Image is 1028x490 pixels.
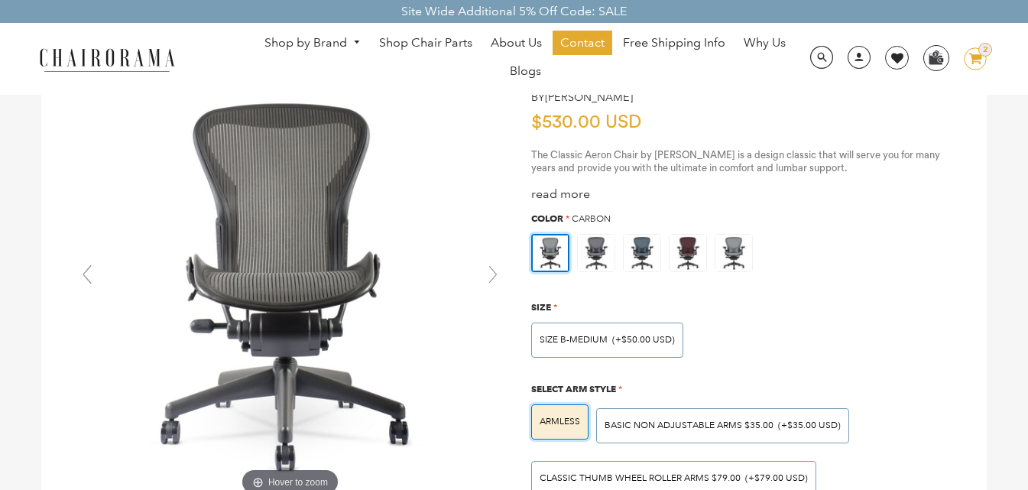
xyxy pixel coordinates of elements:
[736,31,793,55] a: Why Us
[572,213,611,225] span: Carbon
[670,235,706,271] img: https://apo-admin.mageworx.com/front/img/chairorama.myshopify.com/f0a8248bab2644c909809aada6fe08d...
[531,383,616,394] span: Select Arm Style
[531,301,551,313] span: Size
[531,113,641,131] span: $530.00 USD
[745,474,808,483] span: (+$79.00 USD)
[502,59,549,83] a: Blogs
[72,274,508,288] a: Classic Aeron Chair (Renewed) - chairoramaHover to zoom
[257,31,368,55] a: Shop by Brand
[715,235,752,271] img: https://apo-admin.mageworx.com/front/img/chairorama.myshopify.com/ae6848c9e4cbaa293e2d516f385ec6e...
[540,416,580,427] span: ARMLESS
[531,91,633,104] h2: by
[924,46,948,69] img: WhatsApp_Image_2024-07-12_at_16.23.01.webp
[248,31,802,87] nav: DesktopNavigation
[615,31,733,55] a: Free Shipping Info
[560,35,605,51] span: Contact
[778,421,841,430] span: (+$35.00 USD)
[952,47,987,70] a: 2
[491,35,542,51] span: About Us
[540,472,741,484] span: Classic Thumb Wheel Roller Arms $79.00
[545,90,633,104] a: [PERSON_NAME]
[605,420,773,431] span: BASIC NON ADJUSTABLE ARMS $35.00
[533,235,568,271] img: https://apo-admin.mageworx.com/front/img/chairorama.myshopify.com/ae6848c9e4cbaa293e2d516f385ec6e...
[578,235,615,271] img: https://apo-admin.mageworx.com/front/img/chairorama.myshopify.com/f520d7dfa44d3d2e85a5fe9a0a95ca9...
[483,31,550,55] a: About Us
[540,334,608,346] span: SIZE B-MEDIUM
[744,35,786,51] span: Why Us
[371,31,480,55] a: Shop Chair Parts
[379,35,472,51] span: Shop Chair Parts
[553,31,612,55] a: Contact
[531,187,956,203] div: read more
[31,46,183,73] img: chairorama
[978,43,992,57] div: 2
[623,35,725,51] span: Free Shipping Info
[531,213,563,224] span: Color
[624,235,660,271] img: https://apo-admin.mageworx.com/front/img/chairorama.myshopify.com/934f279385142bb1386b89575167202...
[510,63,541,80] span: Blogs
[612,336,675,345] span: (+$50.00 USD)
[531,150,940,173] span: The Classic Aeron Chair by [PERSON_NAME] is a design classic that will serve you for many years a...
